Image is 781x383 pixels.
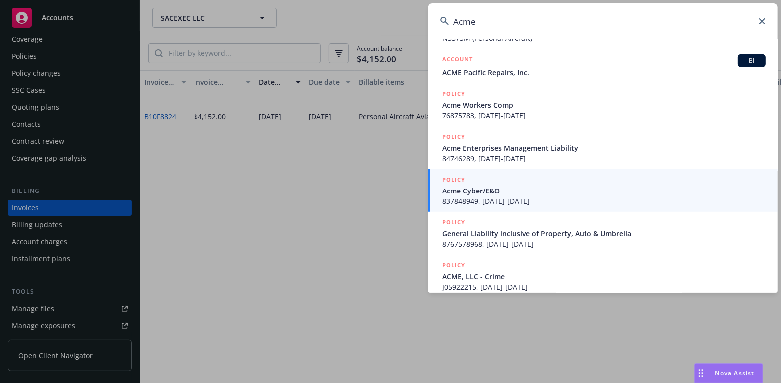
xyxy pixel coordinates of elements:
div: Drag to move [695,364,707,383]
span: Acme Cyber/E&O [442,186,766,196]
span: BI [742,56,762,65]
h5: ACCOUNT [442,54,473,66]
span: General Liability inclusive of Property, Auto & Umbrella [442,228,766,239]
h5: POLICY [442,260,465,270]
span: Acme Enterprises Management Liability [442,143,766,153]
span: Nova Assist [715,369,755,377]
h5: POLICY [442,175,465,185]
a: POLICYGeneral Liability inclusive of Property, Auto & Umbrella8767578968, [DATE]-[DATE] [428,212,778,255]
span: 8767578968, [DATE]-[DATE] [442,239,766,249]
span: 84746289, [DATE]-[DATE] [442,153,766,164]
button: Nova Assist [694,363,763,383]
a: POLICYAcme Workers Comp76875783, [DATE]-[DATE] [428,83,778,126]
a: POLICYACME, LLC - CrimeJ05922215, [DATE]-[DATE] [428,255,778,298]
a: POLICYAcme Cyber/E&O837848949, [DATE]-[DATE] [428,169,778,212]
h5: POLICY [442,132,465,142]
span: 837848949, [DATE]-[DATE] [442,196,766,206]
a: POLICYAcme Enterprises Management Liability84746289, [DATE]-[DATE] [428,126,778,169]
a: ACCOUNTBIACME Pacific Repairs, Inc. [428,49,778,83]
span: Acme Workers Comp [442,100,766,110]
span: ACME, LLC - Crime [442,271,766,282]
h5: POLICY [442,217,465,227]
h5: POLICY [442,89,465,99]
span: J05922215, [DATE]-[DATE] [442,282,766,292]
span: 76875783, [DATE]-[DATE] [442,110,766,121]
span: ACME Pacific Repairs, Inc. [442,67,766,78]
input: Search... [428,3,778,39]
